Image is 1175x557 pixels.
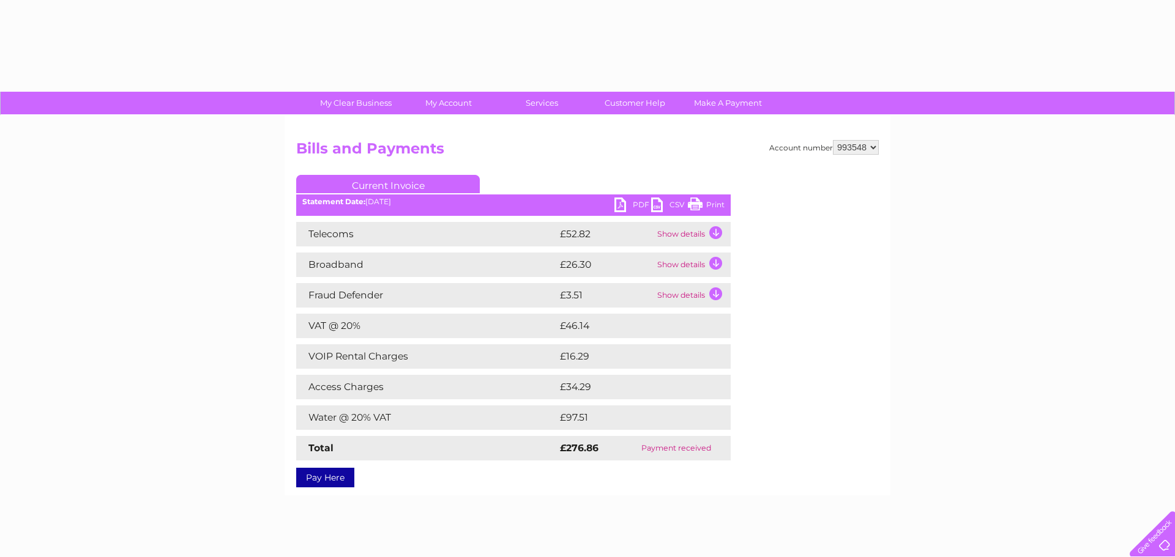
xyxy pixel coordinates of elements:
[296,314,557,338] td: VAT @ 20%
[651,197,688,215] a: CSV
[296,253,557,277] td: Broadband
[296,222,557,246] td: Telecoms
[654,253,731,277] td: Show details
[308,442,334,454] strong: Total
[557,314,705,338] td: £46.14
[296,344,557,369] td: VOIP Rental Charges
[688,197,725,215] a: Print
[557,222,654,246] td: £52.82
[296,197,731,206] div: [DATE]
[305,92,406,114] a: My Clear Business
[677,92,778,114] a: Make A Payment
[296,375,557,399] td: Access Charges
[584,92,685,114] a: Customer Help
[557,405,704,430] td: £97.51
[769,140,879,155] div: Account number
[296,283,557,308] td: Fraud Defender
[398,92,499,114] a: My Account
[557,283,654,308] td: £3.51
[557,375,706,399] td: £34.29
[654,283,731,308] td: Show details
[296,405,557,430] td: Water @ 20% VAT
[491,92,592,114] a: Services
[296,140,879,163] h2: Bills and Payments
[621,436,731,460] td: Payment received
[296,468,354,487] a: Pay Here
[654,222,731,246] td: Show details
[557,253,654,277] td: £26.30
[296,175,480,193] a: Current Invoice
[302,197,365,206] b: Statement Date:
[614,197,651,215] a: PDF
[560,442,599,454] strong: £276.86
[557,344,705,369] td: £16.29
